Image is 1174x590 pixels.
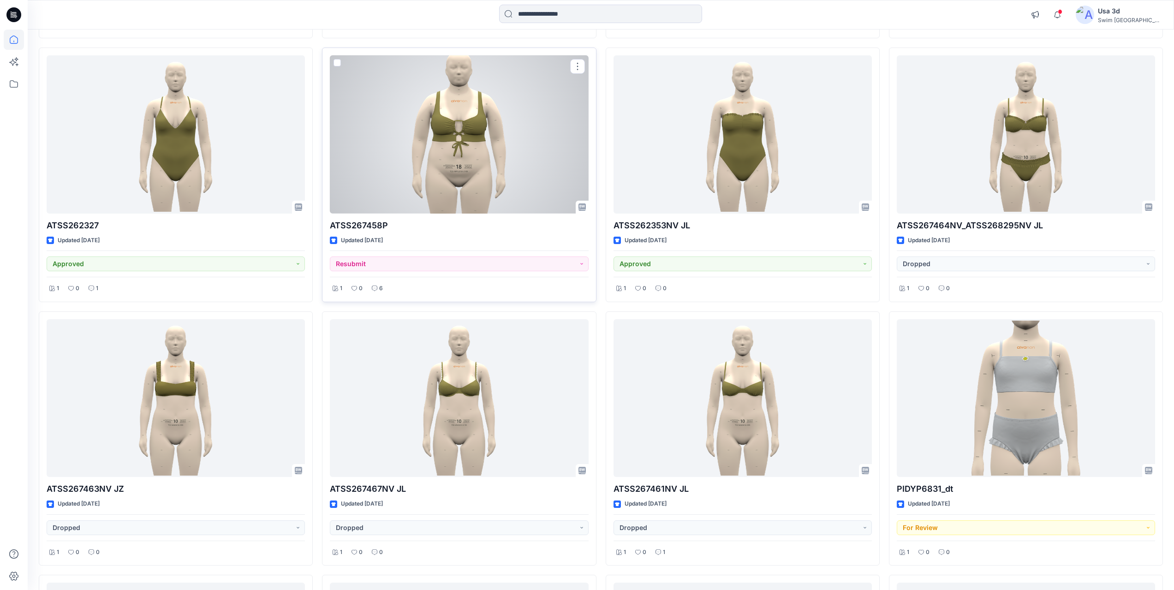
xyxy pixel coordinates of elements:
div: Swim [GEOGRAPHIC_DATA] [1098,17,1162,24]
a: ATSS267463NV JZ [47,319,305,477]
p: ATSS267467NV JL [330,483,588,495]
a: ATSS267458P [330,55,588,214]
p: 1 [340,284,342,293]
p: 1 [907,284,909,293]
a: PIDYP6831_dt [897,319,1155,477]
p: 1 [663,548,665,557]
p: Updated [DATE] [341,236,383,245]
p: 0 [946,284,950,293]
p: ATSS267458P [330,219,588,232]
p: Updated [DATE] [625,236,667,245]
p: 0 [359,548,363,557]
a: ATSS267464NV_ATSS268295NV JL [897,55,1155,214]
p: 0 [359,284,363,293]
p: 0 [379,548,383,557]
a: ATSS262353NV JL [614,55,872,214]
div: Usa 3d [1098,6,1162,17]
p: 1 [96,284,98,293]
p: Updated [DATE] [341,499,383,509]
p: Updated [DATE] [625,499,667,509]
p: 0 [663,284,667,293]
p: ATSS262327 [47,219,305,232]
p: 6 [379,284,383,293]
p: 0 [643,284,646,293]
p: 0 [96,548,100,557]
p: ATSS267463NV JZ [47,483,305,495]
p: ATSS262353NV JL [614,219,872,232]
p: 0 [76,548,79,557]
p: 0 [76,284,79,293]
p: 1 [57,548,59,557]
img: avatar [1076,6,1094,24]
p: 1 [624,284,626,293]
a: ATSS267467NV JL [330,319,588,477]
a: ATSS262327 [47,55,305,214]
p: Updated [DATE] [58,499,100,509]
p: 1 [624,548,626,557]
p: Updated [DATE] [58,236,100,245]
p: Updated [DATE] [908,236,950,245]
p: ATSS267461NV JL [614,483,872,495]
p: 1 [57,284,59,293]
p: ATSS267464NV_ATSS268295NV JL [897,219,1155,232]
p: 0 [643,548,646,557]
p: Updated [DATE] [908,499,950,509]
p: 0 [946,548,950,557]
p: 0 [926,284,930,293]
a: ATSS267461NV JL [614,319,872,477]
p: 1 [907,548,909,557]
p: PIDYP6831_dt [897,483,1155,495]
p: 0 [926,548,930,557]
p: 1 [340,548,342,557]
